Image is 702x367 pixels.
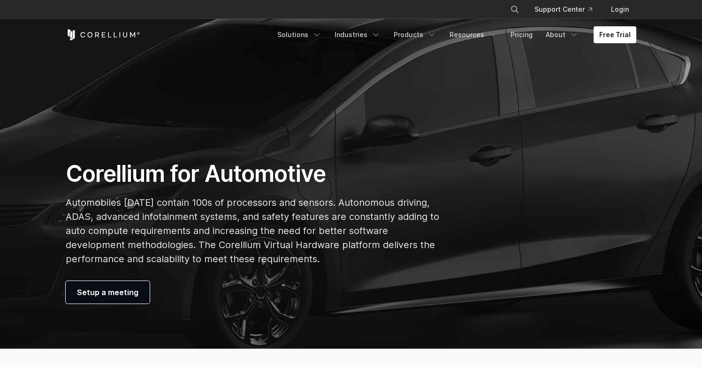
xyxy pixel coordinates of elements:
[388,26,442,43] a: Products
[540,26,584,43] a: About
[329,26,386,43] a: Industries
[499,1,636,18] div: Navigation Menu
[603,1,636,18] a: Login
[594,26,636,43] a: Free Trial
[272,26,327,43] a: Solutions
[66,29,140,40] a: Corellium Home
[444,26,503,43] a: Resources
[77,287,138,298] span: Setup a meeting
[66,281,150,304] a: Setup a meeting
[66,160,440,188] h1: Corellium for Automotive
[506,1,523,18] button: Search
[66,195,440,266] p: Automobiles [DATE] contain 100s of processors and sensors. Autonomous driving, ADAS, advanced inf...
[505,26,538,43] a: Pricing
[527,1,600,18] a: Support Center
[272,26,636,43] div: Navigation Menu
